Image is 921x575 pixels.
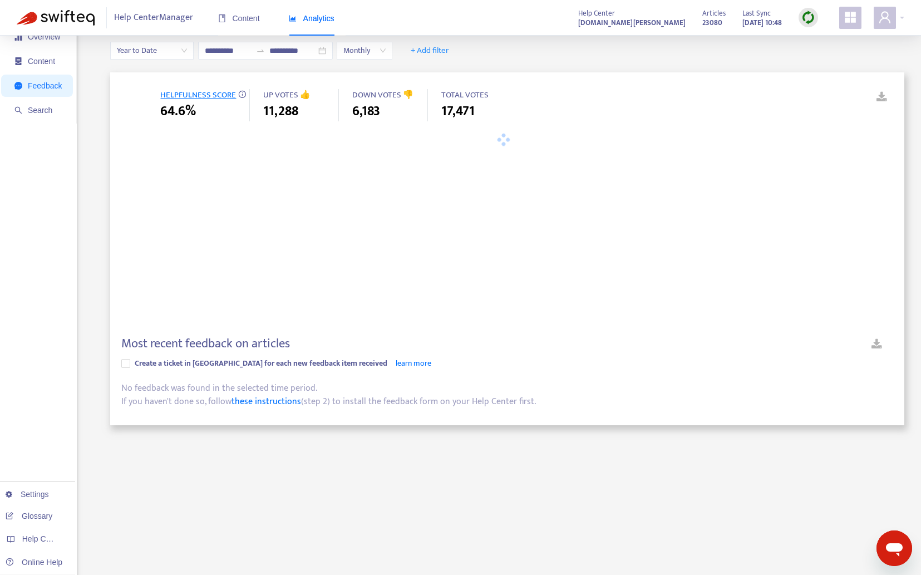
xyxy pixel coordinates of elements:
span: 11,288 [263,101,298,121]
h4: Most recent feedback on articles [121,336,290,351]
strong: [DOMAIN_NAME][PERSON_NAME] [578,17,686,29]
span: Help Center [578,7,615,19]
span: search [14,106,22,114]
span: HELPFULNESS SCORE [160,88,236,102]
span: 64.6% [160,101,196,121]
span: + Add filter [411,44,449,57]
button: + Add filter [402,42,457,60]
span: Content [28,57,55,66]
span: Help Center Manager [114,7,193,28]
span: Articles [702,7,726,19]
span: Analytics [289,14,334,23]
span: to [256,46,265,55]
span: Create a ticket in [GEOGRAPHIC_DATA] for each new feedback item received [135,357,387,370]
span: area-chart [289,14,297,22]
span: UP VOTES 👍 [263,88,311,102]
span: TOTAL VOTES [441,88,489,102]
iframe: メッセージングウィンドウを開くボタン [876,530,912,566]
span: Search [28,106,52,115]
a: learn more [396,357,431,370]
a: Settings [6,490,49,499]
img: sync.dc5367851b00ba804db3.png [801,11,815,24]
strong: [DATE] 10:48 [742,17,782,29]
span: appstore [844,11,857,24]
div: If you haven't done so, follow (step 2) to install the feedback form on your Help Center first. [121,395,893,409]
span: swap-right [256,46,265,55]
span: Monthly [343,42,386,59]
img: Swifteq [17,10,95,26]
span: 17,471 [441,101,475,121]
span: signal [14,33,22,41]
span: 6,183 [352,101,380,121]
span: user [878,11,892,24]
span: container [14,57,22,65]
strong: 23080 [702,17,722,29]
a: Online Help [6,558,62,567]
div: No feedback was found in the selected time period. [121,382,893,395]
span: message [14,82,22,90]
a: these instructions [232,394,301,409]
a: [DOMAIN_NAME][PERSON_NAME] [578,16,686,29]
span: Content [218,14,260,23]
a: Glossary [6,512,52,520]
span: Feedback [28,81,62,90]
span: DOWN VOTES 👎 [352,88,413,102]
span: book [218,14,226,22]
span: Help Centers [22,534,68,543]
span: Last Sync [742,7,771,19]
span: Year to Date [117,42,187,59]
span: Overview [28,32,60,41]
